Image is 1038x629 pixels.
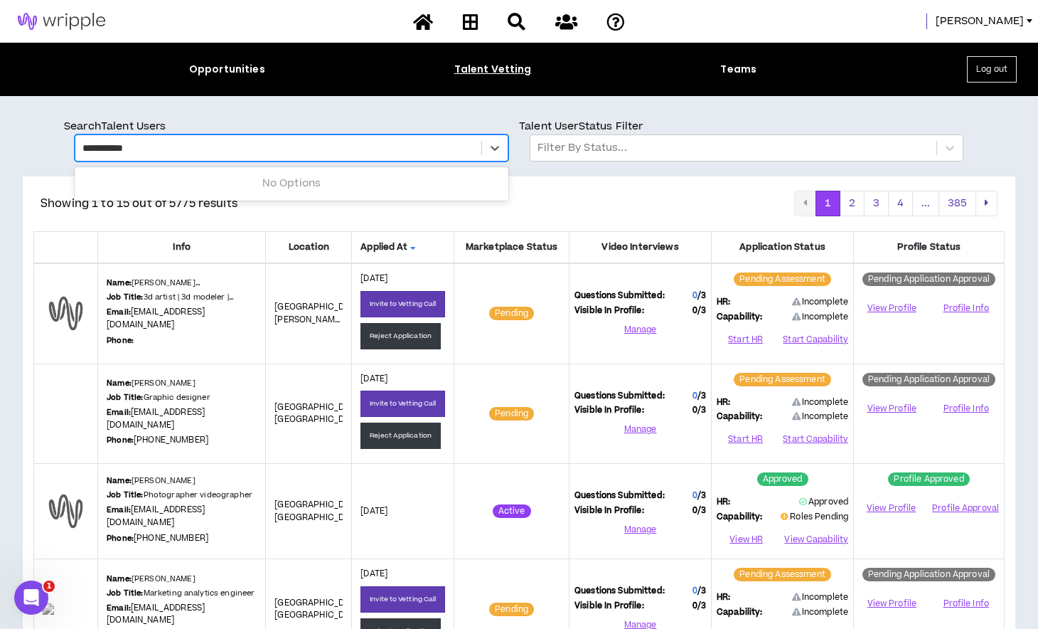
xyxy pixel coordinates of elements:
span: 0 [692,585,697,597]
button: ... [912,191,939,216]
p: [DATE] [360,373,445,386]
sup: Pending Assessment [734,373,831,386]
b: Name: [107,573,132,584]
span: / 3 [697,290,706,302]
b: Email: [107,307,131,317]
p: Photographer videographer [107,490,252,501]
span: 1 [43,581,55,592]
b: Job Title: [107,490,143,500]
span: 0 [692,600,706,613]
span: HR: [717,296,730,309]
iframe: Intercom live chat [14,581,48,615]
a: View Profile [859,591,924,616]
button: View HR [717,529,776,550]
span: / 3 [697,600,706,612]
p: [DATE] [360,568,445,581]
p: Search Talent Users [64,119,519,134]
button: Invite to Vetting Call [360,391,445,417]
p: [PERSON_NAME] [PERSON_NAME] [107,277,257,289]
span: / 3 [697,390,706,402]
p: [DATE] [360,505,445,518]
p: [DATE] [360,273,445,285]
button: Profile Approval [932,498,999,519]
sup: Pending Assessment [734,568,831,581]
button: 3 [864,191,889,216]
th: Info [98,231,266,263]
span: 0 [692,390,697,402]
span: HR: [717,396,730,409]
button: Start Capability [783,429,848,450]
button: Manage [574,419,706,440]
img: PN58Phk07RP7n7nr4C2kyBUbRxEO3XgnvsEoSJeQ.png [43,408,89,419]
sup: Approved [757,472,808,486]
button: 385 [938,191,976,216]
span: Capability: [717,606,763,619]
span: / 3 [697,404,706,416]
span: Questions Submitted: [574,390,665,403]
button: Invite to Vetting Call [360,291,445,317]
p: [PERSON_NAME] [107,378,196,389]
span: 0 [692,404,706,417]
a: [EMAIL_ADDRESS][DOMAIN_NAME] [107,504,205,529]
p: Graphic designer [107,392,210,403]
button: Log out [967,56,1017,83]
button: Manage [574,319,706,340]
span: Visible In Profile: [574,305,644,317]
sup: Pending Application Approval [862,568,995,581]
span: HR: [717,591,730,604]
sup: Pending Application Approval [862,373,995,386]
a: [EMAIL_ADDRESS][DOMAIN_NAME] [107,406,205,431]
span: / 3 [697,585,706,597]
p: Showing 1 to 15 out of 5775 results [41,195,237,212]
img: default-user-profile.png [43,488,89,534]
a: View Profile [859,396,924,421]
b: Email: [107,407,131,418]
span: Approved [799,496,848,508]
span: Capability: [717,311,763,324]
span: [GEOGRAPHIC_DATA] , [GEOGRAPHIC_DATA] [274,597,365,622]
span: Questions Submitted: [574,490,665,502]
a: [EMAIL_ADDRESS][DOMAIN_NAME] [107,306,205,331]
p: [PERSON_NAME] [107,573,196,585]
b: Name: [107,277,132,288]
span: / 3 [697,504,706,517]
sup: Profile Approved [888,472,969,486]
b: Email: [107,603,131,613]
b: Phone: [107,335,134,346]
button: Invite to Vetting Call [360,586,445,613]
span: Visible In Profile: [574,404,644,417]
button: Profile Info [933,593,999,615]
b: Email: [107,504,131,515]
button: 4 [888,191,913,216]
img: P5xK5TL8zpNbw9P4044B9jgL2YIOdnPXP4auEYil.png [43,603,89,615]
a: [EMAIL_ADDRESS][DOMAIN_NAME] [107,602,205,627]
button: Start HR [717,329,774,350]
a: [PHONE_NUMBER] [134,532,208,544]
th: Application Status [712,231,854,263]
span: Incomplete [792,296,849,309]
span: 0 [692,305,706,317]
b: Job Title: [107,588,143,598]
b: Job Title: [107,392,143,403]
sup: Pending [489,307,534,320]
button: View Capability [784,529,848,550]
p: Talent User Status Filter [519,119,974,134]
span: Capability: [717,511,763,524]
th: Profile Status [854,231,1005,263]
button: 1 [815,191,840,216]
span: 0 [692,490,697,502]
button: Profile Info [933,298,999,319]
b: Name: [107,475,132,486]
th: Marketplace Status [454,231,569,263]
span: Visible In Profile: [574,600,644,613]
span: Roles Pending [790,511,848,523]
span: Applied At [360,240,445,254]
span: [GEOGRAPHIC_DATA] , [GEOGRAPHIC_DATA] [274,499,365,524]
span: / 3 [697,490,706,502]
span: 0 [692,504,706,517]
sup: Pending [489,603,534,616]
span: Questions Submitted: [574,290,665,302]
button: Start Capability [783,329,848,350]
span: [PERSON_NAME] [936,14,1024,29]
p: 3d artist | 3d modeler | character designer [107,292,257,303]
